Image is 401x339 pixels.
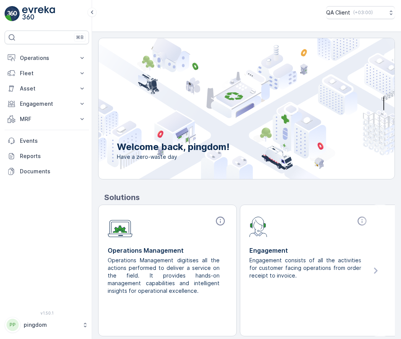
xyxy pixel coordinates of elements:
img: module-icon [249,216,267,237]
div: PP [6,319,19,331]
p: Reports [20,152,86,160]
p: Engagement [20,100,74,108]
img: city illustration [64,38,395,179]
p: Operations [20,54,74,62]
p: pingdom [24,321,78,329]
a: Documents [5,164,89,179]
button: Asset [5,81,89,96]
button: MRF [5,111,89,127]
p: Documents [20,168,86,175]
p: Fleet [20,69,74,77]
p: Operations Management digitises all the actions performed to deliver a service on the field. It p... [108,257,221,295]
p: Operations Management [108,246,227,255]
span: Have a zero-waste day [117,153,230,161]
p: Welcome back, pingdom! [117,141,230,153]
p: MRF [20,115,74,123]
p: Events [20,137,86,145]
span: v 1.50.1 [5,311,89,315]
button: Engagement [5,96,89,111]
button: Fleet [5,66,89,81]
p: ( +03:00 ) [353,10,373,16]
button: QA Client(+03:00) [326,6,395,19]
button: Operations [5,50,89,66]
p: ⌘B [76,34,84,40]
a: Events [5,133,89,149]
img: logo_light-DOdMpM7g.png [22,6,55,21]
p: QA Client [326,9,350,16]
p: Engagement [249,246,369,255]
button: PPpingdom [5,317,89,333]
img: module-icon [108,216,133,237]
p: Asset [20,85,74,92]
a: Reports [5,149,89,164]
img: logo [5,6,20,21]
p: Solutions [104,192,395,203]
p: Engagement consists of all the activities for customer facing operations from order receipt to in... [249,257,363,279]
